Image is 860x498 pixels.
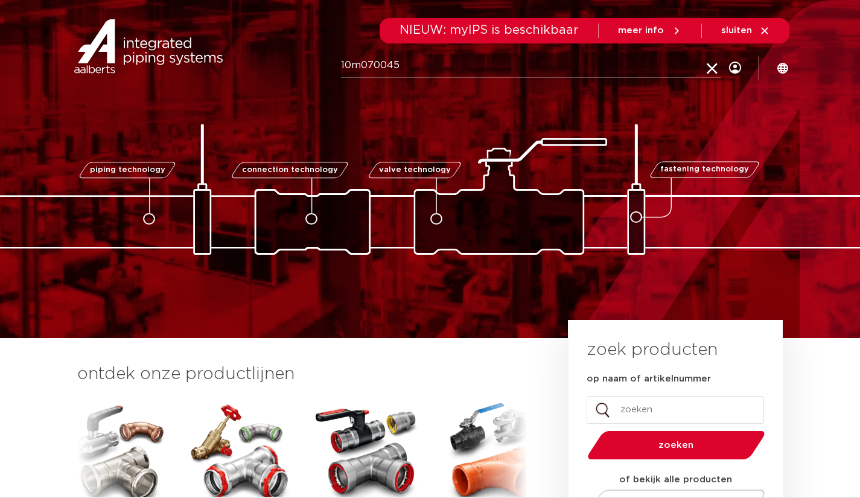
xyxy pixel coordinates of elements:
span: meer info [618,26,664,35]
span: connection technology [241,166,337,174]
div: my IPS [729,43,741,92]
h3: zoek producten [587,338,718,362]
h3: ontdek onze productlijnen [77,362,527,386]
button: zoeken [582,430,769,461]
input: zoeken... [341,54,721,78]
input: zoeken [587,396,764,424]
label: op naam of artikelnummer [587,373,711,385]
span: fastening technology [660,166,749,174]
span: valve technology [379,166,451,174]
span: piping technology [90,166,165,174]
a: sluiten [721,25,770,36]
span: zoeken [619,441,734,450]
span: sluiten [721,26,752,35]
strong: of bekijk alle producten [619,475,732,484]
span: NIEUW: myIPS is beschikbaar [400,24,579,36]
a: meer info [618,25,682,36]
